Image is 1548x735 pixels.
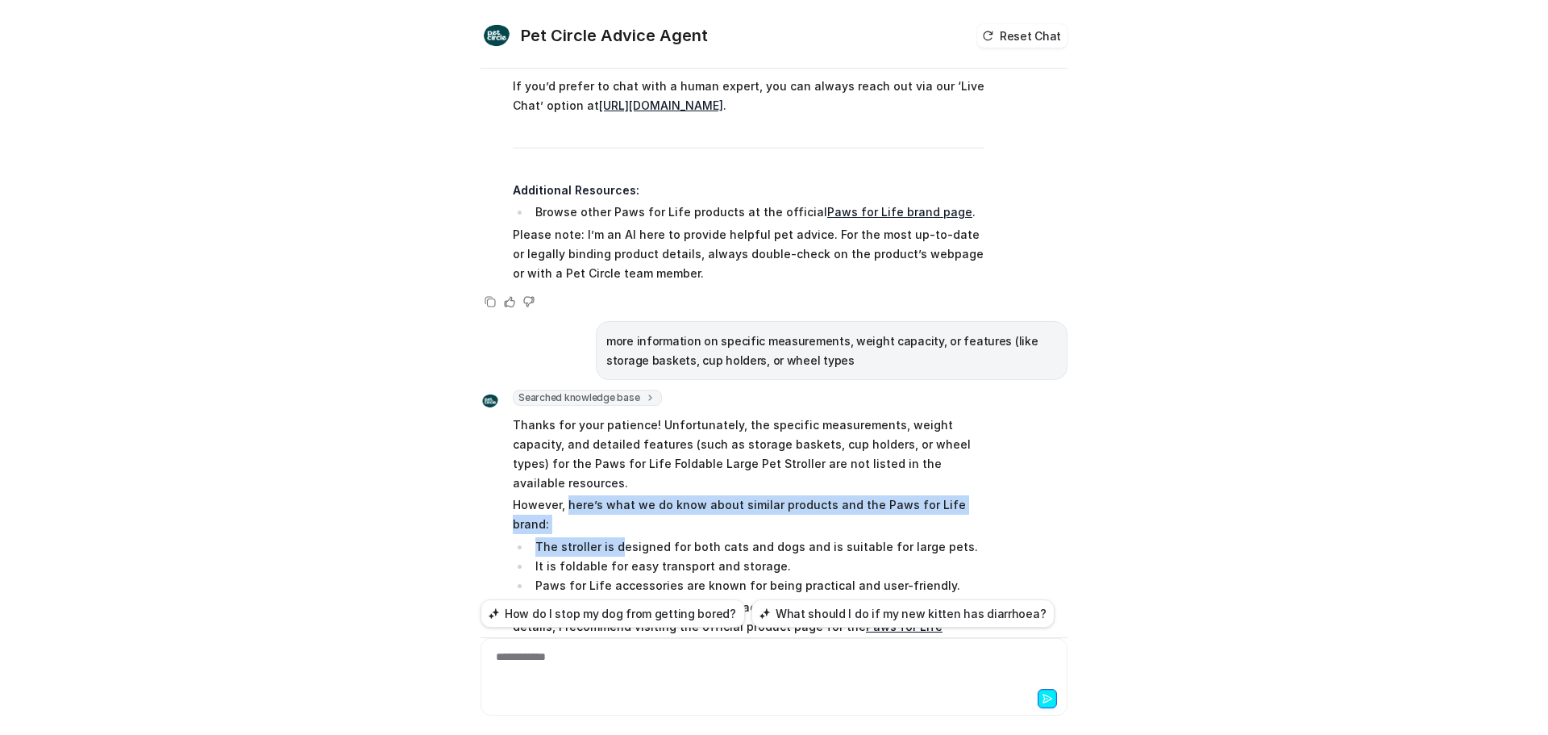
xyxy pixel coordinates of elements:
[513,390,662,406] span: Searched knowledge base
[513,225,984,283] p: Please note: I’m an AI here to provide helpful pet advice. For the most up-to-date or legally bin...
[606,332,1057,370] p: more information on specific measurements, weight capacity, or features (like storage baskets, cu...
[599,98,723,112] a: [URL][DOMAIN_NAME]
[513,77,984,115] p: If you’d prefer to chat with a human expert, you can always reach out via our ‘Live Chat’ option ...
[827,205,972,219] a: Paws for Life brand page
[481,19,513,52] img: Widget
[751,599,1055,628] button: What should I do if my new kitten has diarrhoea?
[513,495,984,534] p: However, here’s what we do know about similar products and the Paws for Life brand:
[521,24,708,47] h2: Pet Circle Advice Agent
[481,599,745,628] button: How do I stop my dog from getting bored?
[977,24,1067,48] button: Reset Chat
[531,576,984,595] li: Paws for Life accessories are known for being practical and user-friendly.
[513,598,984,675] p: For the most accurate information on exact dimensions, weight limits, and feature details, I reco...
[481,391,500,411] img: Widget
[513,416,984,493] p: Thanks for your patience! Unfortunately, the specific measurements, weight capacity, and detailed...
[531,557,984,576] li: It is foldable for easy transport and storage.
[531,537,984,557] li: The stroller is designed for both cats and dogs and is suitable for large pets.
[531,203,984,222] li: Browse other Paws for Life products at the official .
[513,183,639,197] strong: Additional Resources:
